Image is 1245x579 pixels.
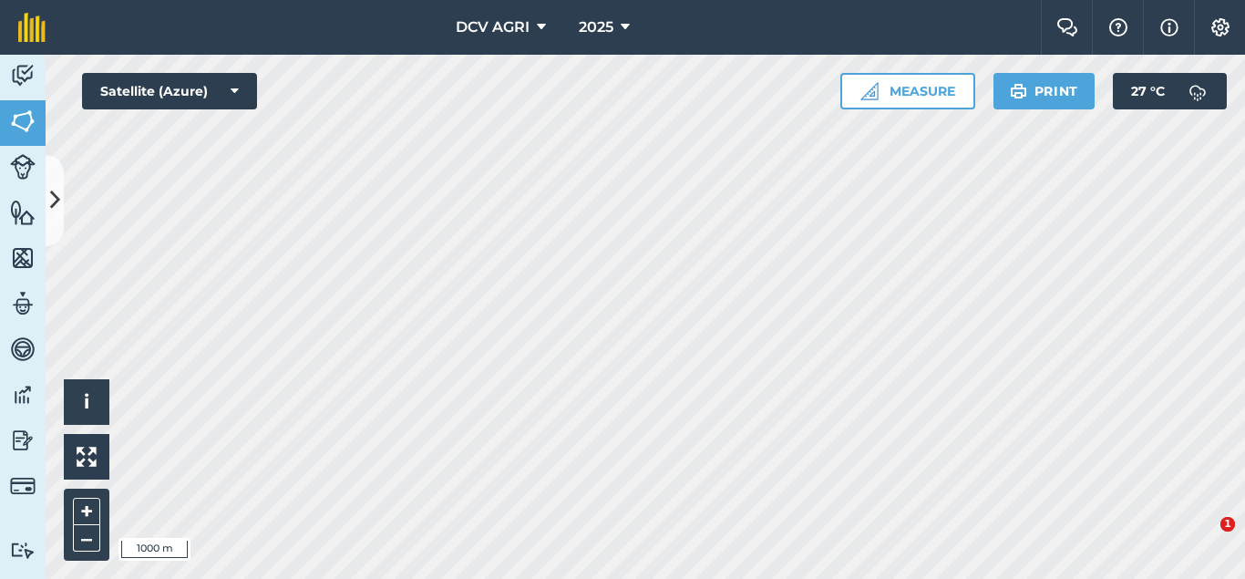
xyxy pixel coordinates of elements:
[1183,517,1227,561] iframe: Intercom live chat
[860,82,879,100] img: Ruler icon
[10,336,36,363] img: svg+xml;base64,PD94bWwgdmVyc2lvbj0iMS4wIiBlbmNvZGluZz0idXRmLTgiPz4KPCEtLSBHZW5lcmF0b3I6IEFkb2JlIE...
[1160,16,1178,38] img: svg+xml;base64,PHN2ZyB4bWxucz0iaHR0cDovL3d3dy53My5vcmcvMjAwMC9zdmciIHdpZHRoPSIxNyIgaGVpZ2h0PSIxNy...
[10,381,36,408] img: svg+xml;base64,PD94bWwgdmVyc2lvbj0iMS4wIiBlbmNvZGluZz0idXRmLTgiPz4KPCEtLSBHZW5lcmF0b3I6IEFkb2JlIE...
[73,525,100,552] button: –
[10,62,36,89] img: svg+xml;base64,PD94bWwgdmVyc2lvbj0iMS4wIiBlbmNvZGluZz0idXRmLTgiPz4KPCEtLSBHZW5lcmF0b3I6IEFkb2JlIE...
[1107,18,1129,36] img: A question mark icon
[73,498,100,525] button: +
[84,390,89,413] span: i
[10,542,36,559] img: svg+xml;base64,PD94bWwgdmVyc2lvbj0iMS4wIiBlbmNvZGluZz0idXRmLTgiPz4KPCEtLSBHZW5lcmF0b3I6IEFkb2JlIE...
[10,244,36,272] img: svg+xml;base64,PHN2ZyB4bWxucz0iaHR0cDovL3d3dy53My5vcmcvMjAwMC9zdmciIHdpZHRoPSI1NiIgaGVpZ2h0PSI2MC...
[1179,73,1216,109] img: svg+xml;base64,PD94bWwgdmVyc2lvbj0iMS4wIiBlbmNvZGluZz0idXRmLTgiPz4KPCEtLSBHZW5lcmF0b3I6IEFkb2JlIE...
[82,73,257,109] button: Satellite (Azure)
[1113,73,1227,109] button: 27 °C
[64,379,109,425] button: i
[456,16,530,38] span: DCV AGRI
[10,108,36,135] img: svg+xml;base64,PHN2ZyB4bWxucz0iaHR0cDovL3d3dy53My5vcmcvMjAwMC9zdmciIHdpZHRoPSI1NiIgaGVpZ2h0PSI2MC...
[1010,80,1027,102] img: svg+xml;base64,PHN2ZyB4bWxucz0iaHR0cDovL3d3dy53My5vcmcvMjAwMC9zdmciIHdpZHRoPSIxOSIgaGVpZ2h0PSIyNC...
[993,73,1096,109] button: Print
[1209,18,1231,36] img: A cog icon
[579,16,613,38] span: 2025
[1131,73,1165,109] span: 27 ° C
[1056,18,1078,36] img: Two speech bubbles overlapping with the left bubble in the forefront
[1220,517,1235,532] span: 1
[840,73,975,109] button: Measure
[77,447,97,467] img: Four arrows, one pointing top left, one top right, one bottom right and the last bottom left
[10,290,36,317] img: svg+xml;base64,PD94bWwgdmVyc2lvbj0iMS4wIiBlbmNvZGluZz0idXRmLTgiPz4KPCEtLSBHZW5lcmF0b3I6IEFkb2JlIE...
[10,473,36,499] img: svg+xml;base64,PD94bWwgdmVyc2lvbj0iMS4wIiBlbmNvZGluZz0idXRmLTgiPz4KPCEtLSBHZW5lcmF0b3I6IEFkb2JlIE...
[10,154,36,180] img: svg+xml;base64,PD94bWwgdmVyc2lvbj0iMS4wIiBlbmNvZGluZz0idXRmLTgiPz4KPCEtLSBHZW5lcmF0b3I6IEFkb2JlIE...
[10,199,36,226] img: svg+xml;base64,PHN2ZyB4bWxucz0iaHR0cDovL3d3dy53My5vcmcvMjAwMC9zdmciIHdpZHRoPSI1NiIgaGVpZ2h0PSI2MC...
[18,13,46,42] img: fieldmargin Logo
[10,427,36,454] img: svg+xml;base64,PD94bWwgdmVyc2lvbj0iMS4wIiBlbmNvZGluZz0idXRmLTgiPz4KPCEtLSBHZW5lcmF0b3I6IEFkb2JlIE...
